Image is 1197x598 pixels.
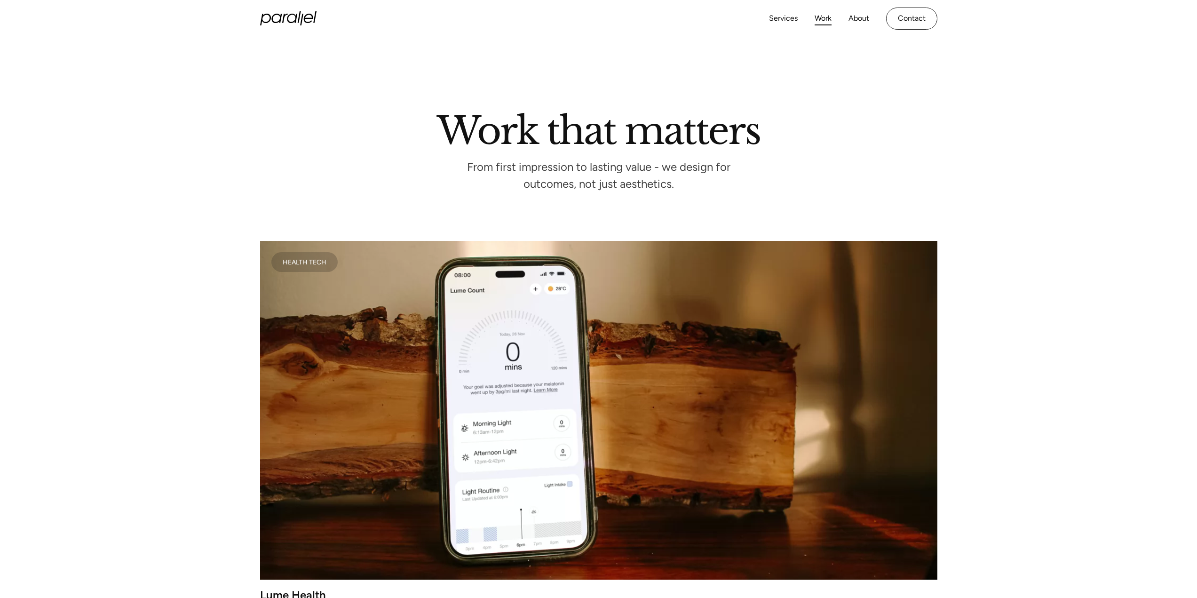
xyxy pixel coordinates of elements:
[458,163,740,188] p: From first impression to lasting value - we design for outcomes, not just aesthetics.
[331,112,867,144] h2: Work that matters
[815,12,832,25] a: Work
[848,12,869,25] a: About
[769,12,798,25] a: Services
[886,8,937,30] a: Contact
[260,11,317,25] a: home
[283,260,326,264] div: Health Tech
